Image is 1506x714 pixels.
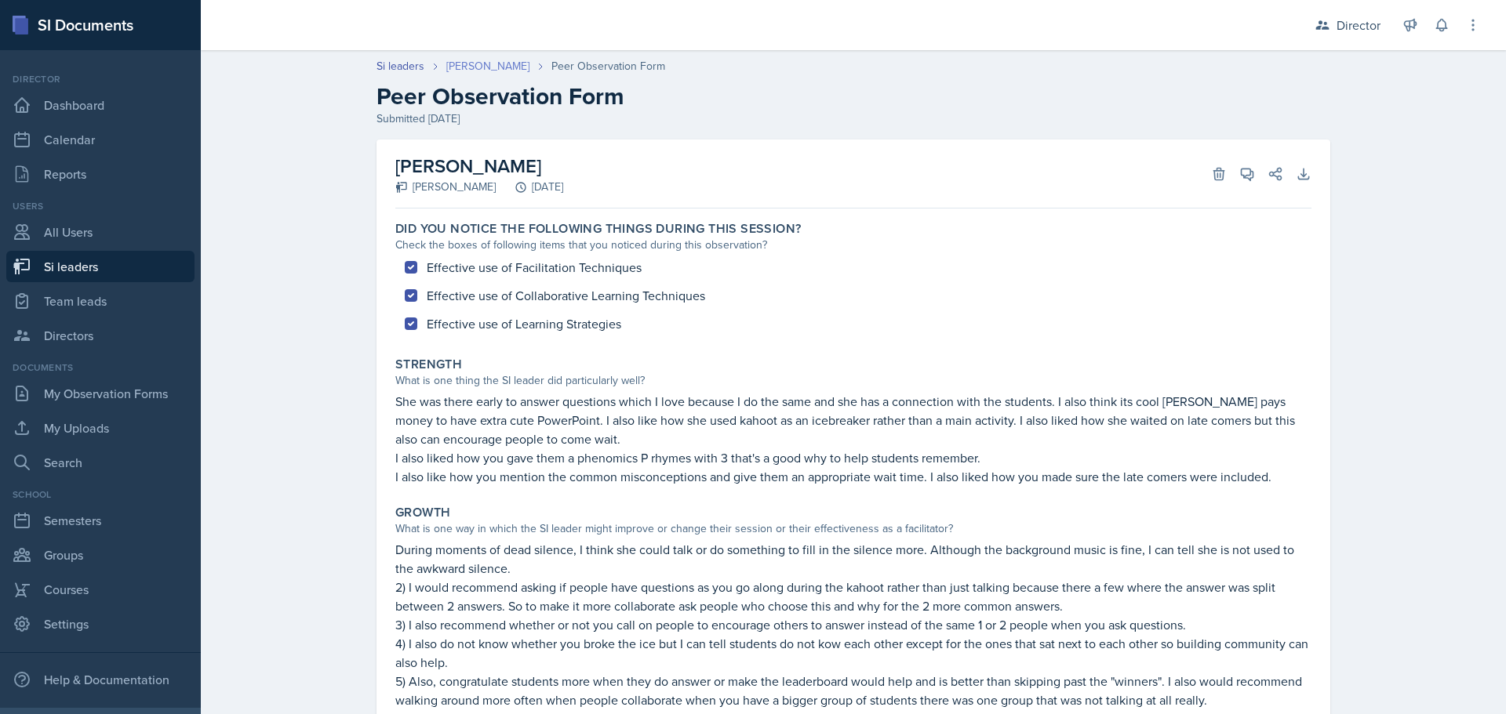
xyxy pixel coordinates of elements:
div: What is one way in which the SI leader might improve or change their session or their effectivene... [395,520,1311,537]
label: Strength [395,357,462,372]
a: Team leads [6,285,195,317]
div: [DATE] [496,179,563,195]
a: Si leaders [376,58,424,74]
p: I also liked how you gave them a phenomics P rhymes with 3 that's a good why to help students rem... [395,448,1311,467]
p: 3) I also recommend whether or not you call on people to encourage others to answer instead of th... [395,615,1311,634]
h2: [PERSON_NAME] [395,152,563,180]
p: 2) I would recommend asking if people have questions as you go along during the kahoot rather tha... [395,578,1311,615]
div: Director [6,72,195,86]
p: She was there early to answer questions which I love because I do the same and she has a connecti... [395,392,1311,448]
a: Calendar [6,124,195,155]
div: [PERSON_NAME] [395,179,496,195]
div: Help & Documentation [6,664,195,695]
div: Documents [6,361,195,375]
p: 4) I also do not know whether you broke the ice but I can tell students do not kow each other exc... [395,634,1311,672]
a: Dashboard [6,89,195,121]
div: Check the boxes of following items that you noticed during this observation? [395,237,1311,253]
a: Si leaders [6,251,195,282]
a: All Users [6,216,195,248]
div: Submitted [DATE] [376,111,1330,127]
div: Peer Observation Form [551,58,665,74]
a: Groups [6,539,195,571]
div: Users [6,199,195,213]
p: 5) Also, congratulate students more when they do answer or make the leaderboard would help and is... [395,672,1311,709]
label: Growth [395,505,450,520]
div: School [6,487,195,502]
a: My Uploads [6,412,195,444]
a: Courses [6,574,195,605]
a: Directors [6,320,195,351]
div: Director [1337,16,1380,34]
a: Settings [6,608,195,640]
a: Semesters [6,505,195,536]
label: Did you notice the following things during this session? [395,221,801,237]
a: Reports [6,158,195,190]
p: During moments of dead silence, I think she could talk or do something to fill in the silence mor... [395,540,1311,578]
p: I also like how you mention the common misconceptions and give them an appropriate wait time. I a... [395,467,1311,486]
div: What is one thing the SI leader did particularly well? [395,372,1311,389]
a: Search [6,447,195,478]
a: [PERSON_NAME] [446,58,529,74]
a: My Observation Forms [6,378,195,409]
h2: Peer Observation Form [376,82,1330,111]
